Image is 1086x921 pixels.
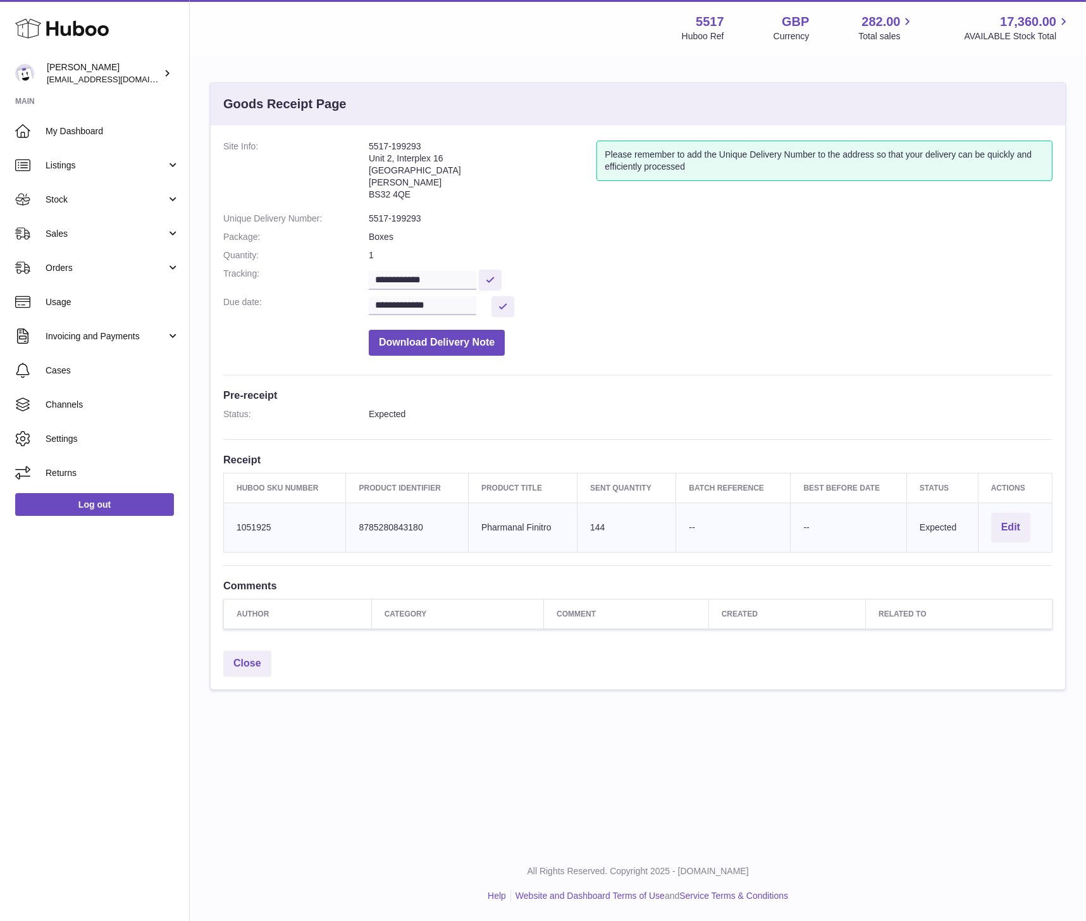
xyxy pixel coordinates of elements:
li: and [511,890,788,902]
strong: 5517 [696,13,724,30]
th: Category [371,599,543,629]
dd: Boxes [369,231,1052,243]
span: My Dashboard [46,125,180,137]
span: Channels [46,399,180,411]
td: -- [676,503,791,552]
td: Pharmanal Finitro [468,503,577,552]
p: All Rights Reserved. Copyright 2025 - [DOMAIN_NAME] [200,865,1076,877]
address: 5517-199293 Unit 2, Interplex 16 [GEOGRAPHIC_DATA] [PERSON_NAME] BS32 4QE [369,141,596,206]
th: Best Before Date [791,473,906,503]
td: 8785280843180 [346,503,468,552]
img: alessiavanzwolle@hotmail.com [15,64,34,83]
span: [EMAIL_ADDRESS][DOMAIN_NAME] [47,74,186,84]
a: Service Terms & Conditions [679,891,788,901]
div: Huboo Ref [682,30,724,42]
dd: Expected [369,408,1052,420]
th: Product title [468,473,577,503]
td: Expected [906,503,978,552]
span: Settings [46,433,180,445]
th: Actions [978,473,1052,503]
dt: Package: [223,231,369,243]
button: Download Delivery Note [369,330,505,356]
dt: Unique Delivery Number: [223,213,369,225]
span: Usage [46,296,180,308]
span: Total sales [858,30,915,42]
a: 282.00 Total sales [858,13,915,42]
span: Cases [46,365,180,377]
strong: GBP [782,13,809,30]
h3: Receipt [223,453,1052,467]
th: Status [906,473,978,503]
span: Sales [46,228,166,240]
td: -- [791,503,906,552]
h3: Goods Receipt Page [223,96,347,113]
th: Huboo SKU Number [224,473,346,503]
span: Invoicing and Payments [46,330,166,342]
dd: 5517-199293 [369,213,1052,225]
a: Close [223,651,271,677]
th: Batch Reference [676,473,791,503]
button: Edit [991,513,1030,542]
a: Website and Dashboard Terms of Use [515,891,665,901]
span: Returns [46,467,180,479]
span: Orders [46,262,166,274]
h3: Pre-receipt [223,388,1052,402]
div: Please remember to add the Unique Delivery Number to the address so that your delivery can be qui... [596,141,1052,181]
span: 17,360.00 [1000,13,1056,30]
dt: Due date: [223,296,369,317]
th: Product Identifier [346,473,468,503]
dd: 1 [369,249,1052,261]
th: Created [708,599,865,629]
a: 17,360.00 AVAILABLE Stock Total [964,13,1071,42]
span: Stock [46,194,166,206]
th: Related to [866,599,1052,629]
dt: Tracking: [223,268,369,290]
span: AVAILABLE Stock Total [964,30,1071,42]
h3: Comments [223,579,1052,592]
dt: Site Info: [223,141,369,206]
a: Help [488,891,506,901]
div: [PERSON_NAME] [47,61,161,85]
dt: Status: [223,408,369,420]
td: 144 [577,503,676,552]
th: Comment [544,599,709,629]
div: Currency [774,30,810,42]
th: Author [224,599,372,629]
span: Listings [46,160,166,172]
dt: Quantity: [223,249,369,261]
a: Log out [15,493,174,516]
td: 1051925 [224,503,346,552]
span: 282.00 [861,13,900,30]
th: Sent Quantity [577,473,676,503]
